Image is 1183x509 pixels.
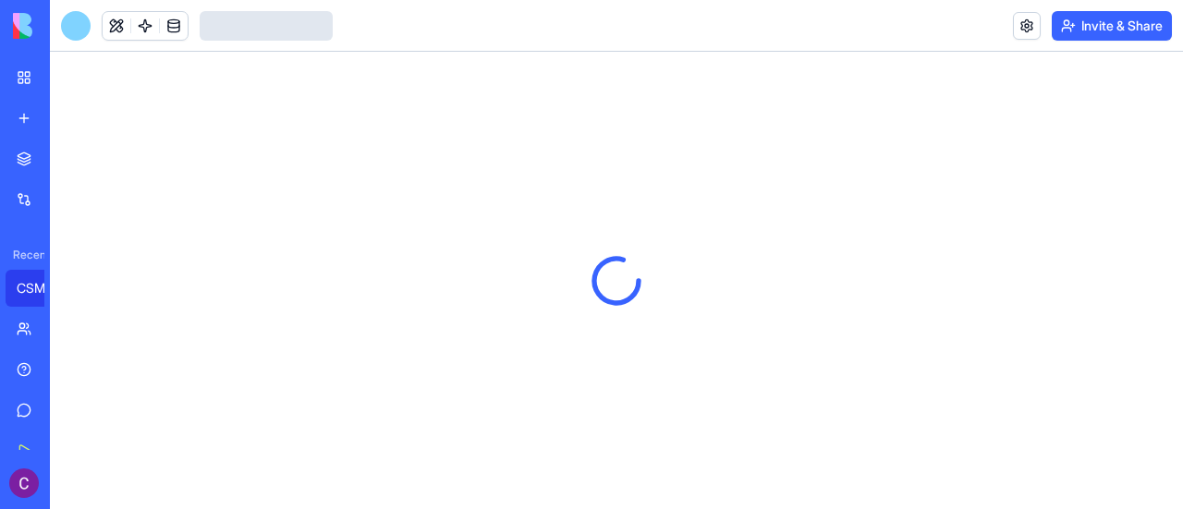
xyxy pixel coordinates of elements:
img: ACg8ocLtDDTTnx2vcUkzOItWZTDJSAn42dewX_lxZFL4MXSavl5oWQ=s96-c [9,468,39,498]
div: CSM Demo Practice Arena [17,279,68,297]
img: logo [13,13,128,39]
span: Recent [6,248,44,262]
a: CSM Demo Practice Arena [6,270,79,307]
button: Invite & Share [1052,11,1172,41]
